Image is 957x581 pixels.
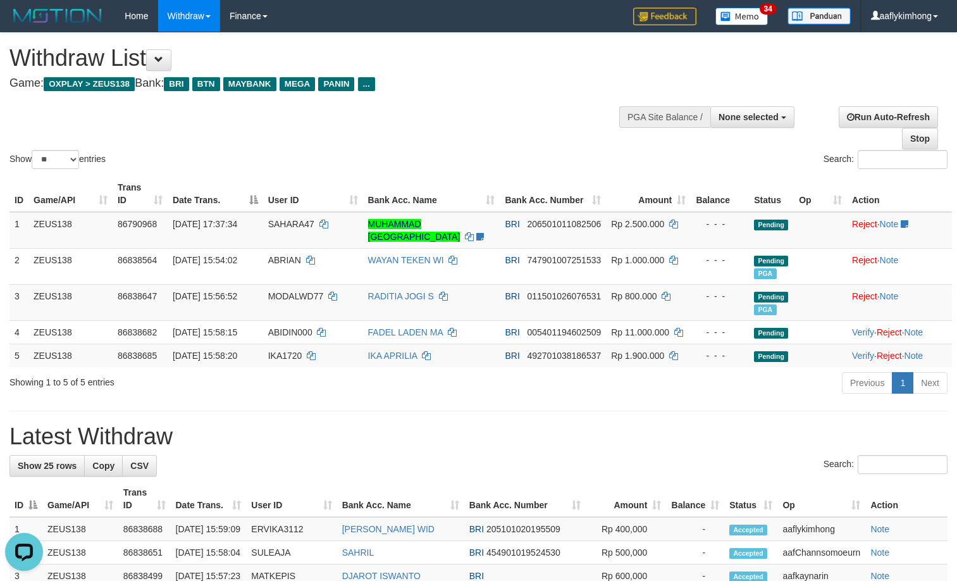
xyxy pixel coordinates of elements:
[852,291,877,301] a: Reject
[486,547,560,558] span: Copy 454901019524530 to clipboard
[9,150,106,169] label: Show entries
[9,344,28,367] td: 5
[611,327,669,337] span: Rp 11.000.000
[505,255,519,265] span: BRI
[118,481,171,517] th: Trans ID: activate to sort column ascending
[118,255,157,265] span: 86838564
[842,372,892,394] a: Previous
[696,326,744,339] div: - - -
[164,77,188,91] span: BRI
[9,424,948,449] h1: Latest Withdraw
[42,481,118,517] th: Game/API: activate to sort column ascending
[368,219,460,242] a: MUHAMMAD [GEOGRAPHIC_DATA]
[9,46,626,71] h1: Withdraw List
[171,541,247,565] td: [DATE] 15:58:04
[9,455,85,477] a: Show 25 rows
[666,481,724,517] th: Balance: activate to sort column ascending
[633,8,696,25] img: Feedback.jpg
[130,461,149,471] span: CSV
[464,481,586,517] th: Bank Acc. Number: activate to sort column ascending
[858,455,948,474] input: Search:
[173,255,237,265] span: [DATE] 15:54:02
[505,327,519,337] span: BRI
[368,327,443,337] a: FADEL LADEN MA
[118,291,157,301] span: 86838647
[611,351,664,361] span: Rp 1.900.000
[268,351,302,361] span: IKA1720
[368,255,444,265] a: WAYAN TEKEN WI
[715,8,769,25] img: Button%20Memo.svg
[318,77,354,91] span: PANIN
[9,212,28,249] td: 1
[666,517,724,541] td: -
[168,176,263,212] th: Date Trans.: activate to sort column descending
[268,291,324,301] span: MODALWD77
[905,327,923,337] a: Note
[113,176,168,212] th: Trans ID: activate to sort column ascending
[469,571,484,581] span: BRI
[729,548,767,559] span: Accepted
[611,291,657,301] span: Rp 800.000
[263,176,363,212] th: User ID: activate to sort column ascending
[619,106,710,128] div: PGA Site Balance /
[777,481,865,517] th: Op: activate to sort column ascending
[171,481,247,517] th: Date Trans.: activate to sort column ascending
[9,6,106,25] img: MOTION_logo.png
[358,77,375,91] span: ...
[505,351,519,361] span: BRI
[268,255,301,265] span: ABRIAN
[696,218,744,230] div: - - -
[9,77,626,90] h4: Game: Bank:
[724,481,777,517] th: Status: activate to sort column ascending
[719,112,779,122] span: None selected
[42,541,118,565] td: ZEUS138
[173,219,237,229] span: [DATE] 17:37:34
[28,284,113,320] td: ZEUS138
[839,106,938,128] a: Run Auto-Refresh
[754,256,788,266] span: Pending
[44,77,135,91] span: OXPLAY > ZEUS138
[880,219,899,229] a: Note
[852,255,877,265] a: Reject
[363,176,500,212] th: Bank Acc. Name: activate to sort column ascending
[28,320,113,344] td: ZEUS138
[122,455,157,477] a: CSV
[527,351,601,361] span: Copy 492701038186537 to clipboard
[173,351,237,361] span: [DATE] 15:58:20
[118,517,171,541] td: 86838688
[902,128,938,149] a: Stop
[486,524,560,534] span: Copy 205101020195509 to clipboard
[666,541,724,565] td: -
[9,517,42,541] td: 1
[847,248,952,284] td: ·
[847,212,952,249] td: ·
[28,344,113,367] td: ZEUS138
[847,320,952,344] td: · ·
[696,290,744,303] div: - - -
[586,517,667,541] td: Rp 400,000
[852,351,874,361] a: Verify
[777,541,865,565] td: aafChannsomoeurn
[754,351,788,362] span: Pending
[505,291,519,301] span: BRI
[777,517,865,541] td: aaflykimhong
[527,291,601,301] span: Copy 011501026076531 to clipboard
[9,371,389,389] div: Showing 1 to 5 of 5 entries
[847,284,952,320] td: ·
[28,212,113,249] td: ZEUS138
[84,455,123,477] a: Copy
[858,150,948,169] input: Search:
[870,524,889,534] a: Note
[42,517,118,541] td: ZEUS138
[729,525,767,535] span: Accepted
[870,547,889,558] a: Note
[754,304,776,315] span: Marked by aafkaynarin
[173,327,237,337] span: [DATE] 15:58:15
[794,176,847,212] th: Op: activate to sort column ascending
[246,517,336,541] td: ERVIKA3112
[342,547,374,558] a: SAHRIL
[92,461,114,471] span: Copy
[118,541,171,565] td: 86838651
[913,372,948,394] a: Next
[754,220,788,230] span: Pending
